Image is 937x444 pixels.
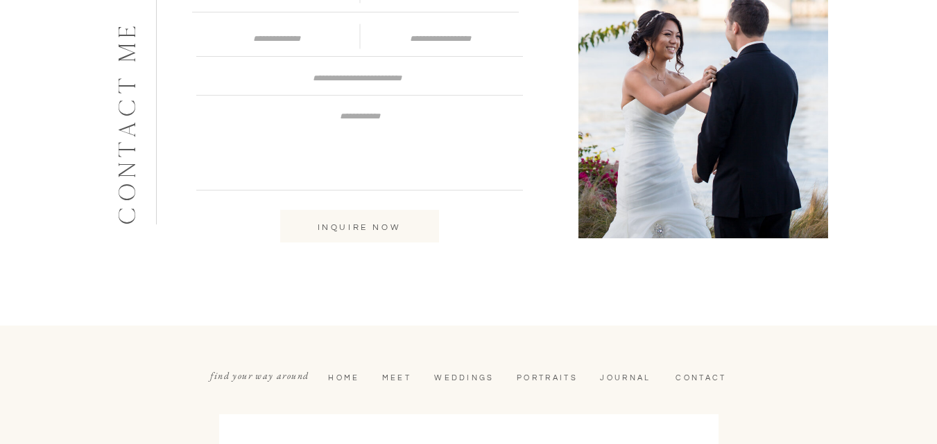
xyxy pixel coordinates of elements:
[206,367,309,381] p: find your way around
[432,373,497,384] a: WEDDINGS
[326,373,363,384] a: home
[379,373,415,384] a: MEET
[514,373,581,384] a: PORTRAITS
[598,373,654,384] a: JOURNAL
[671,373,732,384] a: CONTACT
[280,222,439,248] a: INQUIRE NOW
[112,20,141,225] span: CONTACT ME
